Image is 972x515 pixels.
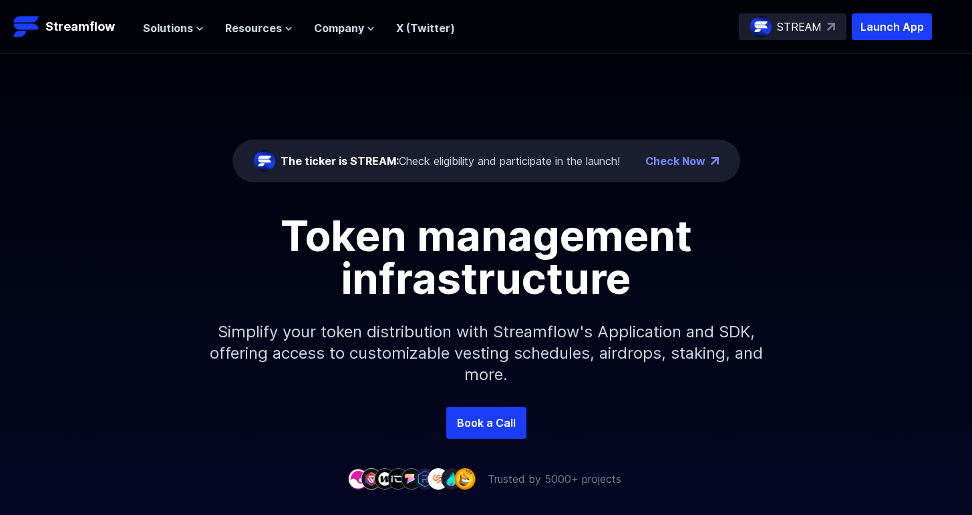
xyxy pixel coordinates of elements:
h1: Token management infrastructure [186,214,787,300]
img: streamflow-logo-circle.png [750,16,772,37]
a: Check Now [645,153,705,169]
button: Launch App [852,13,932,40]
a: Book a Call [446,407,526,439]
img: company-8 [441,468,462,489]
a: STREAM [739,13,846,40]
span: Resources [225,20,282,36]
p: STREAM [777,19,822,35]
p: Trusted by 5000+ projects [488,471,621,487]
img: company-2 [361,468,382,489]
span: Company [314,20,364,36]
a: Streamflow [13,13,130,40]
span: The ticker is STREAM: [281,154,399,168]
img: top-right-arrow.png [711,157,719,165]
img: company-4 [387,468,409,489]
img: company-7 [428,468,449,489]
button: Company [314,20,375,36]
img: Streamflow Logo [13,13,40,40]
img: company-3 [374,468,395,489]
img: company-9 [454,468,476,489]
span: Solutions [143,20,193,36]
button: Resources [225,20,293,36]
a: X (Twitter) [396,21,455,35]
div: Check eligibility and participate in the launch! [281,153,620,169]
p: Streamflow [45,17,115,36]
img: top-right-arrow.svg [827,23,835,31]
img: company-5 [401,468,422,489]
button: Solutions [143,20,204,36]
img: company-6 [414,468,436,489]
img: streamflow-logo-circle.png [254,150,275,172]
p: Simplify your token distribution with Streamflow's Application and SDK, offering access to custom... [199,300,774,407]
img: company-1 [347,468,369,489]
